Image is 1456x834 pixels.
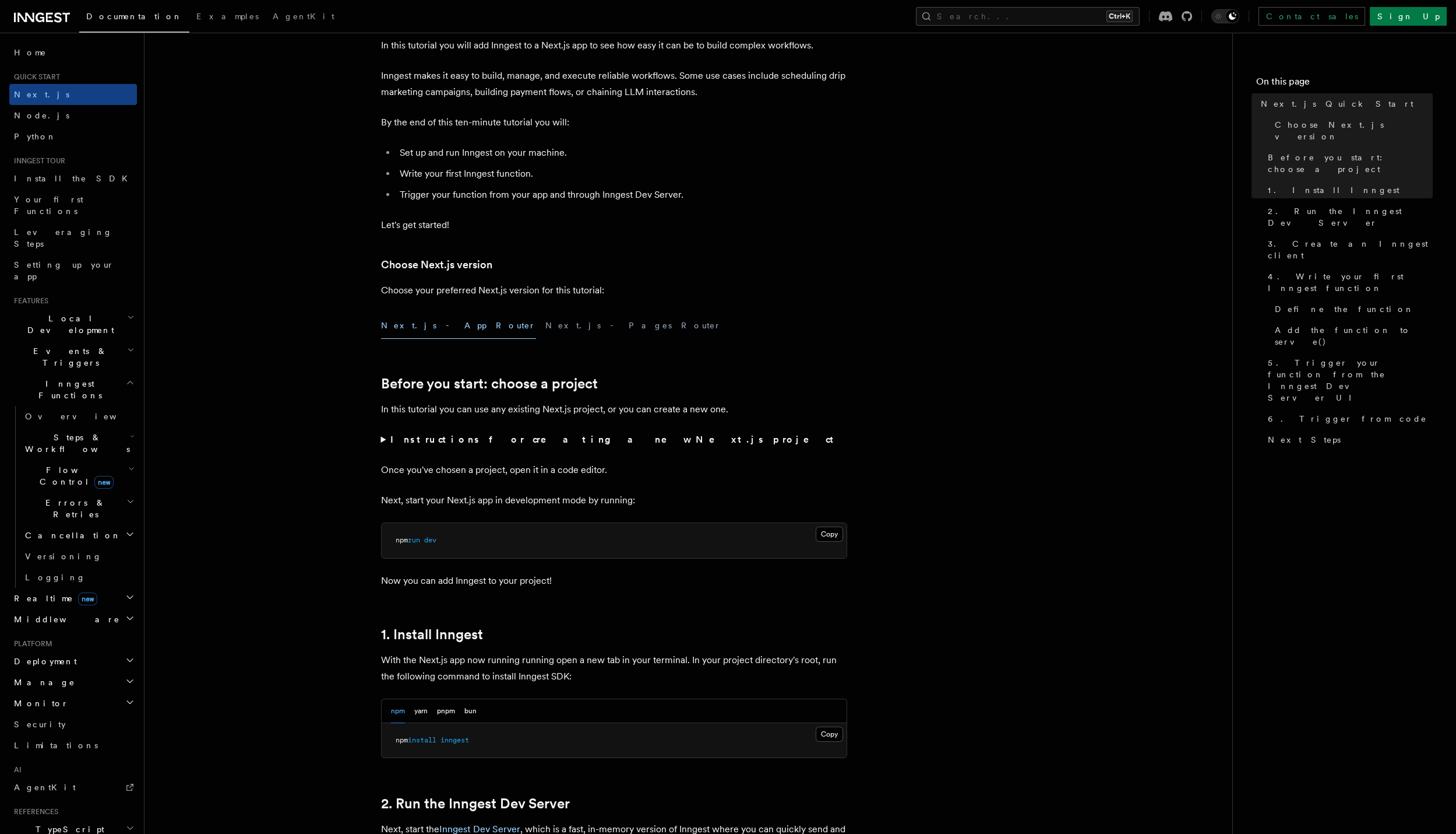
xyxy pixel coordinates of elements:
a: Before you start: choose a project [381,376,598,392]
span: Features [9,296,48,306]
button: Copy [816,727,843,742]
a: Versioning [20,546,137,567]
strong: Instructions for creating a new Next.js project [390,434,838,445]
span: install [408,736,436,744]
span: Events & Triggers [9,345,127,369]
span: Flow Control [20,464,128,488]
span: Next.js Quick Start [1261,98,1413,110]
span: new [94,476,114,489]
a: Node.js [9,105,137,126]
span: Versioning [25,552,102,561]
p: In this tutorial you can use any existing Next.js project, or you can create a new one. [381,401,847,418]
div: Inngest Functions [9,406,137,588]
button: Manage [9,672,137,693]
a: AgentKit [266,3,341,31]
a: Next.js [9,84,137,105]
a: 1. Install Inngest [1263,180,1433,201]
a: 1. Install Inngest [381,626,483,643]
button: Realtimenew [9,588,137,609]
span: Security [14,720,66,729]
span: new [78,593,97,605]
p: Choose your preferred Next.js version for this tutorial: [381,282,847,299]
p: Now you can add Inngest to your project! [381,573,847,589]
span: Inngest Functions [9,378,126,401]
button: Search...Ctrl+K [916,7,1140,26]
a: Documentation [79,3,189,33]
a: Next.js Quick Start [1256,93,1433,114]
a: Contact sales [1258,7,1365,26]
span: 3. Create an Inngest client [1268,238,1433,261]
button: Cancellation [20,525,137,546]
a: Home [9,42,137,63]
a: Add the function to serve() [1270,320,1433,352]
a: Next Steps [1263,429,1433,450]
a: Security [9,714,137,735]
a: Limitations [9,735,137,756]
p: Once you've chosen a project, open it in a code editor. [381,462,847,478]
button: Local Development [9,308,137,341]
span: Python [14,132,57,141]
span: Your first Functions [14,195,83,216]
a: Install the SDK [9,168,137,189]
p: Inngest makes it easy to build, manage, and execute reliable workflows. Some use cases include sc... [381,68,847,100]
button: Inngest Functions [9,373,137,406]
span: 4. Write your first Inngest function [1268,271,1433,294]
span: AgentKit [14,783,76,792]
button: Flow Controlnew [20,460,137,492]
span: Home [14,47,47,58]
a: Choose Next.js version [1270,114,1433,147]
p: With the Next.js app now running running open a new tab in your terminal. In your project directo... [381,652,847,685]
span: Next.js [14,90,69,99]
p: In this tutorial you will add Inngest to a Next.js app to see how easy it can be to build complex... [381,37,847,54]
span: Limitations [14,741,98,750]
span: 6. Trigger from code [1268,413,1427,425]
span: Manage [9,677,75,688]
a: Define the function [1270,299,1433,320]
button: bun [464,699,477,723]
span: Logging [25,573,86,582]
button: Next.js - Pages Router [545,313,721,339]
span: Overview [25,412,145,421]
button: Steps & Workflows [20,427,137,460]
p: Next, start your Next.js app in development mode by running: [381,492,847,509]
button: Monitor [9,693,137,714]
a: Your first Functions [9,189,137,222]
h4: On this page [1256,75,1433,93]
span: AI [9,765,22,775]
span: Inngest tour [9,156,65,166]
li: Trigger your function from your app and through Inngest Dev Server. [396,187,847,203]
span: Documentation [86,12,182,21]
span: Choose Next.js version [1275,119,1433,142]
span: Errors & Retries [20,497,126,520]
span: Before you start: choose a project [1268,152,1433,175]
span: Steps & Workflows [20,432,130,455]
button: Deployment [9,651,137,672]
span: Leveraging Steps [14,227,112,248]
a: Overview [20,406,137,427]
span: Realtime [9,593,97,604]
button: Next.js - App Router [381,313,536,339]
span: Examples [196,12,259,21]
a: 2. Run the Inngest Dev Server [1263,201,1433,233]
span: Node.js [14,111,69,120]
a: Sign Up [1370,7,1447,26]
a: Choose Next.js version [381,257,492,273]
span: Middleware [9,614,120,625]
span: Next Steps [1268,434,1341,446]
span: References [9,807,58,817]
span: Local Development [9,313,127,336]
span: inngest [440,736,469,744]
a: Before you start: choose a project [1263,147,1433,180]
button: Toggle dark mode [1211,9,1239,23]
span: 2. Run the Inngest Dev Server [1268,205,1433,229]
button: Errors & Retries [20,492,137,525]
a: Examples [189,3,266,31]
span: Define the function [1275,303,1414,315]
span: AgentKit [273,12,334,21]
summary: Instructions for creating a new Next.js project [381,432,847,448]
kbd: Ctrl+K [1106,10,1133,22]
button: Copy [816,527,843,542]
li: Set up and run Inngest on your machine. [396,145,847,161]
span: 5. Trigger your function from the Inngest Dev Server UI [1268,357,1433,404]
span: Monitor [9,698,69,709]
